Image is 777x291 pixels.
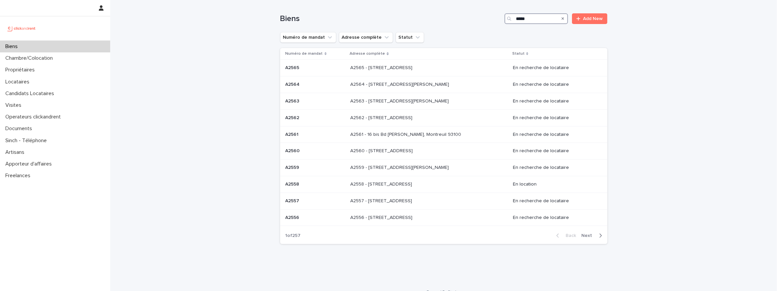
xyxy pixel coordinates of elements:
[280,228,306,244] p: 1 of 257
[350,50,385,57] p: Adresse complète
[3,67,40,73] p: Propriétaires
[513,165,597,171] p: En recherche de locataire
[396,32,424,43] button: Statut
[280,126,607,143] tr: A2561A2561 A2561 - 16 bis Bd [PERSON_NAME], Montreuil 93100A2561 - 16 bis Bd [PERSON_NAME], Montr...
[579,233,607,239] button: Next
[505,13,568,24] input: Search
[3,102,27,108] p: Visites
[280,32,336,43] button: Numéro de mandat
[513,182,597,187] p: En location
[280,76,607,93] tr: A2564A2564 A2564 - [STREET_ADDRESS][PERSON_NAME]A2564 - [STREET_ADDRESS][PERSON_NAME] En recherch...
[350,180,413,187] p: A2558 - [STREET_ADDRESS]
[562,233,576,238] span: Back
[3,79,35,85] p: Locataires
[3,173,36,179] p: Freelances
[583,16,603,21] span: Add New
[350,130,462,137] p: A2561 - 16 bis Bd [PERSON_NAME], Montreuil 93100
[280,160,607,176] tr: A2559A2559 A2559 - [STREET_ADDRESS][PERSON_NAME]A2559 - [STREET_ADDRESS][PERSON_NAME] En recherch...
[280,60,607,76] tr: A2565A2565 A2565 - [STREET_ADDRESS]A2565 - [STREET_ADDRESS] En recherche de locataire
[512,50,525,57] p: Statut
[280,143,607,160] tr: A2560A2560 A2560 - [STREET_ADDRESS]A2560 - [STREET_ADDRESS] En recherche de locataire
[285,97,301,104] p: A2563
[285,80,301,87] p: A2564
[551,233,579,239] button: Back
[285,197,301,204] p: A2557
[3,55,58,61] p: Chambre/Colocation
[280,93,607,109] tr: A2563A2563 A2563 - [STREET_ADDRESS][PERSON_NAME]A2563 - [STREET_ADDRESS][PERSON_NAME] En recherch...
[350,164,450,171] p: A2559 - [STREET_ADDRESS][PERSON_NAME]
[285,50,323,57] p: Numéro de mandat
[285,114,301,121] p: A2562
[3,114,66,120] p: Operateurs clickandrent
[285,130,300,137] p: A2561
[285,164,301,171] p: A2559
[513,115,597,121] p: En recherche de locataire
[582,233,596,238] span: Next
[285,180,301,187] p: A2558
[285,214,301,221] p: A2556
[350,97,450,104] p: A2563 - 781 Avenue de Monsieur Teste, Montpellier 34070
[3,161,57,167] p: Apporteur d'affaires
[513,82,597,87] p: En recherche de locataire
[339,32,393,43] button: Adresse complète
[513,132,597,137] p: En recherche de locataire
[350,147,414,154] p: A2560 - [STREET_ADDRESS]
[350,64,414,71] p: A2565 - [STREET_ADDRESS]
[513,65,597,71] p: En recherche de locataire
[3,90,59,97] p: Candidats Locataires
[572,13,607,24] a: Add New
[350,80,450,87] p: A2564 - [STREET_ADDRESS][PERSON_NAME]
[3,43,23,50] p: Biens
[513,98,597,104] p: En recherche de locataire
[280,209,607,226] tr: A2556A2556 A2556 - [STREET_ADDRESS]A2556 - [STREET_ADDRESS] En recherche de locataire
[3,137,52,144] p: Sinch - Téléphone
[280,14,502,24] h1: Biens
[3,149,30,156] p: Artisans
[350,214,414,221] p: A2556 - [STREET_ADDRESS]
[285,64,301,71] p: A2565
[280,193,607,209] tr: A2557A2557 A2557 - [STREET_ADDRESS]A2557 - [STREET_ADDRESS] En recherche de locataire
[513,198,597,204] p: En recherche de locataire
[3,125,37,132] p: Documents
[350,197,413,204] p: A2557 - [STREET_ADDRESS]
[280,109,607,126] tr: A2562A2562 A2562 - [STREET_ADDRESS]A2562 - [STREET_ADDRESS] En recherche de locataire
[280,176,607,193] tr: A2558A2558 A2558 - [STREET_ADDRESS]A2558 - [STREET_ADDRESS] En location
[285,147,301,154] p: A2560
[513,215,597,221] p: En recherche de locataire
[513,148,597,154] p: En recherche de locataire
[350,114,414,121] p: A2562 - [STREET_ADDRESS]
[5,22,38,35] img: UCB0brd3T0yccxBKYDjQ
